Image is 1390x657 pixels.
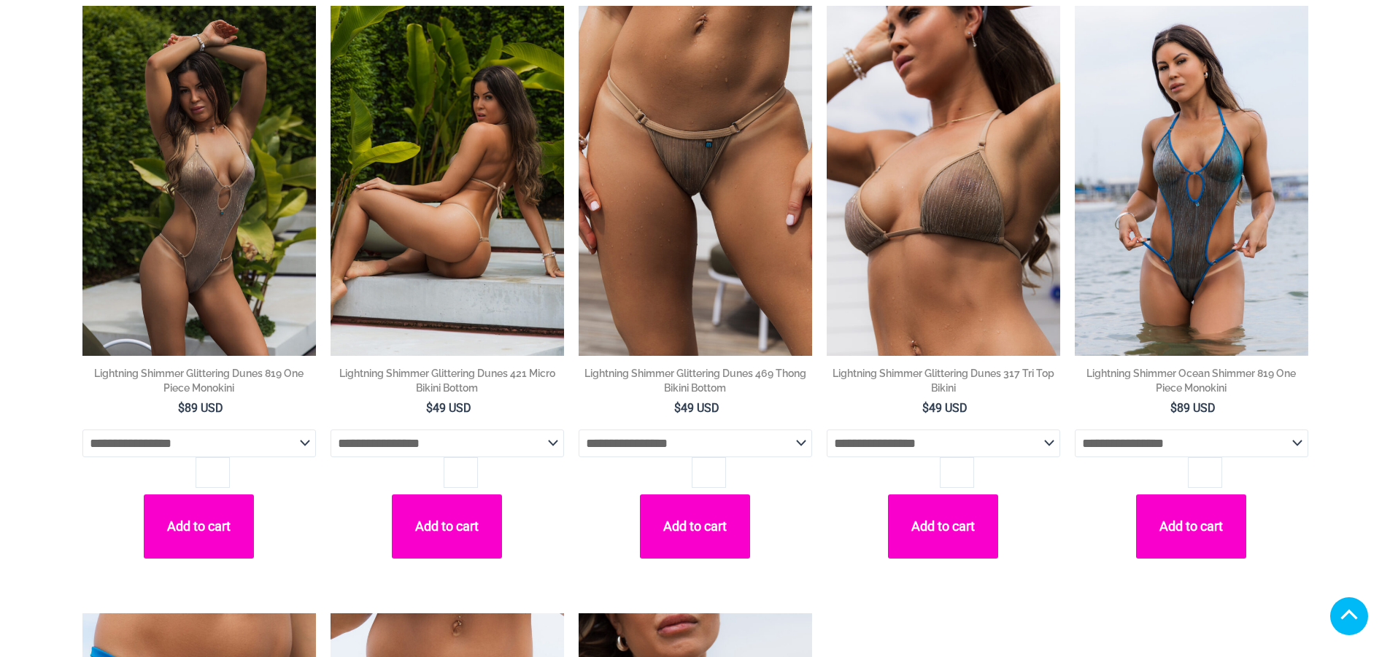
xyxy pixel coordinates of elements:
[1170,401,1216,415] bdi: 89 USD
[922,401,929,415] span: $
[1075,6,1308,356] a: Lightning Shimmer Glittering Dunes 819 One Piece Monokini 02Lightning Shimmer Glittering Dunes 81...
[827,366,1060,400] a: Lightning Shimmer Glittering Dunes 317 Tri Top Bikini
[331,366,564,395] h2: Lightning Shimmer Glittering Dunes 421 Micro Bikini Bottom
[426,401,433,415] span: $
[178,401,223,415] bdi: 89 USD
[196,457,230,488] input: Product quantity
[331,6,564,356] img: Lightning Shimmer Glittering Dunes 317 Tri Top 421 Micro 03
[1188,457,1222,488] input: Product quantity
[674,401,719,415] bdi: 49 USD
[331,366,564,400] a: Lightning Shimmer Glittering Dunes 421 Micro Bikini Bottom
[827,366,1060,395] h2: Lightning Shimmer Glittering Dunes 317 Tri Top Bikini
[1136,494,1246,558] button: Add to cart
[640,494,750,558] button: Add to cart
[331,6,564,356] a: Lightning Shimmer Glittering Dunes 421 Micro 01Lightning Shimmer Glittering Dunes 317 Tri Top 421...
[674,401,681,415] span: $
[579,6,812,356] a: Lightning Shimmer Glittering Dunes 469 Thong 01Lightning Shimmer Glittering Dunes 317 Tri Top 469...
[426,401,471,415] bdi: 49 USD
[888,494,998,558] button: Add to cart
[144,494,254,558] button: Add to cart
[579,366,812,395] h2: Lightning Shimmer Glittering Dunes 469 Thong Bikini Bottom
[1075,366,1308,400] a: Lightning Shimmer Ocean Shimmer 819 One Piece Monokini
[82,366,316,400] a: Lightning Shimmer Glittering Dunes 819 One Piece Monokini
[692,457,726,488] input: Product quantity
[82,6,316,356] img: Lightning Shimmer Glittering Dunes 819 One Piece Monokini 06
[827,6,1060,356] img: Lightning Shimmer Glittering Dunes 317 Tri Top 01
[922,401,968,415] bdi: 49 USD
[1075,366,1308,395] h2: Lightning Shimmer Ocean Shimmer 819 One Piece Monokini
[392,494,502,558] button: Add to cart
[178,401,185,415] span: $
[82,6,316,356] a: Lightning Shimmer Glittering Dunes 819 One Piece Monokini 06Lightning Shimmer Glittering Dunes 81...
[82,366,316,395] h2: Lightning Shimmer Glittering Dunes 819 One Piece Monokini
[444,457,478,488] input: Product quantity
[1170,401,1177,415] span: $
[940,457,974,488] input: Product quantity
[1075,6,1308,356] img: Lightning Shimmer Glittering Dunes 819 One Piece Monokini 02
[579,366,812,400] a: Lightning Shimmer Glittering Dunes 469 Thong Bikini Bottom
[579,6,812,356] img: Lightning Shimmer Glittering Dunes 469 Thong 01
[827,6,1060,356] a: Lightning Shimmer Glittering Dunes 317 Tri Top 01Lightning Shimmer Glittering Dunes 317 Tri Top 4...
